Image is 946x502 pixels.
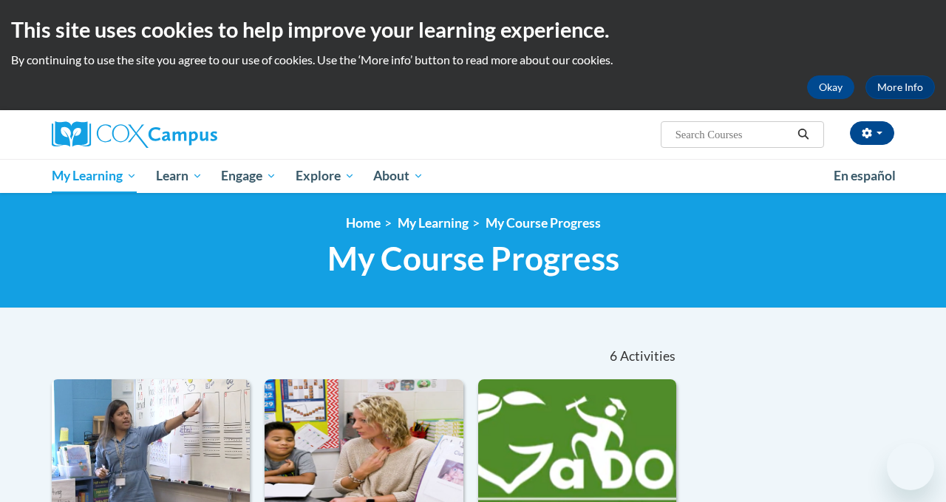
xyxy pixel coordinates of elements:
a: About [364,159,434,193]
a: Learn [146,159,212,193]
a: My Learning [398,215,469,231]
a: My Course Progress [486,215,601,231]
span: Engage [221,167,276,185]
span: Activities [620,348,676,364]
div: Main menu [41,159,905,193]
a: Engage [211,159,286,193]
h2: This site uses cookies to help improve your learning experience. [11,15,935,44]
a: Home [346,215,381,231]
input: Search Courses [674,126,792,143]
button: Search [792,126,814,143]
a: Cox Campus [52,121,318,148]
a: En español [824,160,905,191]
img: Cox Campus [52,121,217,148]
button: Okay [807,75,854,99]
span: En español [834,168,896,183]
button: Account Settings [850,121,894,145]
span: Learn [156,167,203,185]
span: Explore [296,167,355,185]
iframe: Button to launch messaging window [887,443,934,490]
a: My Learning [42,159,146,193]
span: My Course Progress [327,239,619,278]
span: 6 [610,348,617,364]
p: By continuing to use the site you agree to our use of cookies. Use the ‘More info’ button to read... [11,52,935,68]
a: Explore [286,159,364,193]
span: About [373,167,423,185]
span: My Learning [52,167,137,185]
a: More Info [865,75,935,99]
